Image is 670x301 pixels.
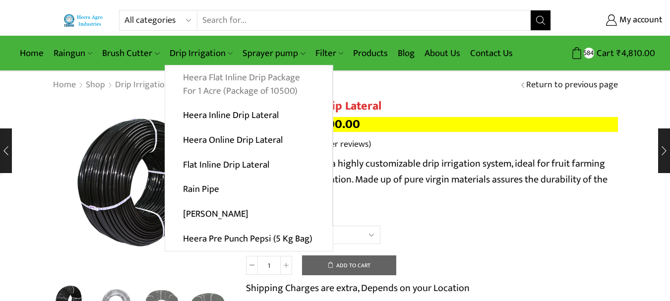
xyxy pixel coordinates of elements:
[165,226,333,251] a: Heera Pre Punch Pepsi (5 Kg Bag)
[246,117,618,132] p: –
[49,42,97,65] a: Raingun
[584,48,594,58] span: 584
[246,156,618,203] p: Heera Online Drip is a highly customizable drip irrigation system, ideal for fruit farming and la...
[246,99,618,114] h1: Heera Online Drip Lateral
[246,280,470,296] p: Shipping Charges are extra, Depends on your Location
[526,79,618,92] a: Return to previous page
[310,42,348,65] a: Filter
[165,42,238,65] a: Drip Irrigation
[15,42,49,65] a: Home
[258,256,280,275] input: Product quantity
[197,10,530,30] input: Search for...
[238,42,310,65] a: Sprayer pump
[53,99,231,278] div: 1 / 5
[566,11,663,29] a: My account
[165,65,332,104] a: Heera Flat Inline Drip Package For 1 Acre (Package of 10500)
[302,255,396,275] button: Add to cart
[85,79,106,92] a: Shop
[617,14,663,27] span: My account
[420,42,465,65] a: About Us
[165,128,332,153] a: Heera Online Drip Lateral
[531,10,550,30] button: Search button
[165,152,332,177] a: Flat Inline Drip Lateral
[97,42,164,65] a: Brush Cutter
[165,202,332,227] a: [PERSON_NAME]
[465,42,518,65] a: Contact Us
[616,46,621,61] span: ₹
[393,42,420,65] a: Blog
[53,79,170,92] nav: Breadcrumb
[594,47,614,60] span: Cart
[165,177,332,202] a: Rain Pipe
[115,79,170,92] a: Drip Irrigation
[616,46,655,61] bdi: 4,810.00
[165,103,332,128] a: Heera Inline Drip Lateral
[53,79,76,92] a: Home
[561,44,655,62] a: 584 Cart ₹4,810.00
[348,42,393,65] a: Products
